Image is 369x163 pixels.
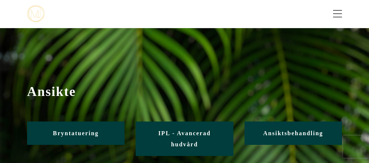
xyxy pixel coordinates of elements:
[263,130,323,136] span: Ansiktsbehandling
[27,84,342,99] span: Ansikte
[245,122,342,145] a: Ansiktsbehandling
[333,13,342,14] span: Toggle menu
[27,122,124,145] a: Bryntatuering
[27,6,44,22] a: mjstudio mjstudio mjstudio
[27,6,44,22] img: mjstudio
[158,130,211,147] span: IPL - Avancerad hudvård
[53,130,99,136] span: Bryntatuering
[136,122,233,156] a: IPL - Avancerad hudvård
